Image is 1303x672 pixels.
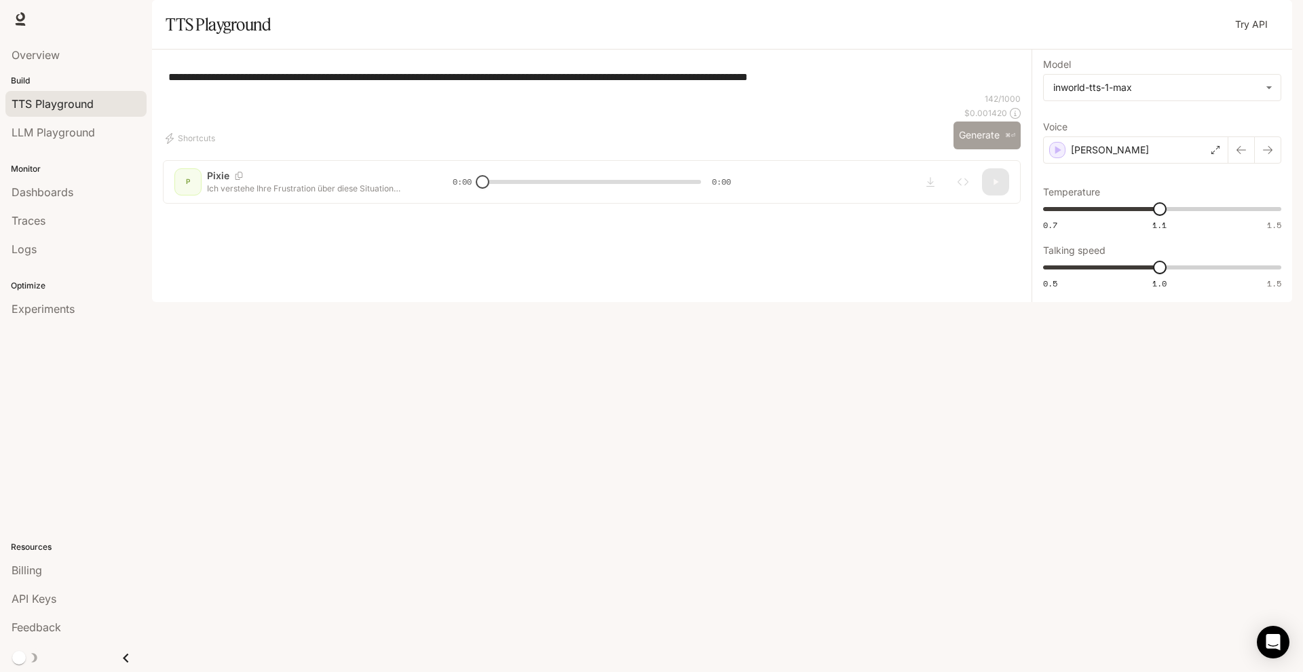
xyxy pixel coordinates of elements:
[1267,278,1281,289] span: 1.5
[1071,143,1149,157] p: [PERSON_NAME]
[1005,132,1015,140] p: ⌘⏎
[1152,278,1167,289] span: 1.0
[1053,81,1259,94] div: inworld-tts-1-max
[1043,246,1106,255] p: Talking speed
[953,122,1021,149] button: Generate⌘⏎
[1043,122,1068,132] p: Voice
[1043,219,1057,231] span: 0.7
[1257,626,1289,658] div: Open Intercom Messenger
[1043,278,1057,289] span: 0.5
[1230,11,1273,38] a: Try API
[1044,75,1281,100] div: inworld-tts-1-max
[964,107,1007,119] p: $ 0.001420
[166,11,271,38] h1: TTS Playground
[1043,60,1071,69] p: Model
[163,128,221,149] button: Shortcuts
[985,93,1021,105] p: 142 / 1000
[1152,219,1167,231] span: 1.1
[1267,219,1281,231] span: 1.5
[1043,187,1100,197] p: Temperature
